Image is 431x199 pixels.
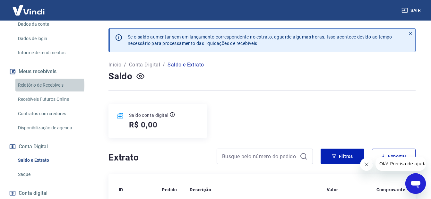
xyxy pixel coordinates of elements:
button: Conta Digital [8,140,88,154]
iframe: Fechar mensagem [360,158,373,171]
a: Dados de login [15,32,88,45]
p: Valor [327,186,338,193]
p: Saldo conta digital [129,112,168,118]
h5: R$ 0,00 [129,120,158,130]
p: Saldo e Extrato [168,61,204,69]
a: Informe de rendimentos [15,46,88,59]
p: Pedido [162,186,177,193]
a: Saque [15,168,88,181]
a: Relatório de Recebíveis [15,79,88,92]
a: Início [108,61,121,69]
a: Saldo e Extrato [15,154,88,167]
a: Disponibilização de agenda [15,121,88,134]
p: / [163,61,165,69]
button: Exportar [372,149,416,164]
button: Meus recebíveis [8,65,88,79]
p: ID [119,186,123,193]
input: Busque pelo número do pedido [222,151,297,161]
a: Recebíveis Futuros Online [15,93,88,106]
a: Conta Digital [129,61,160,69]
p: Descrição [190,186,211,193]
h4: Saldo [108,70,133,83]
a: Dados da conta [15,18,88,31]
span: Olá! Precisa de ajuda? [4,4,54,10]
p: Comprovante [376,186,405,193]
a: Contratos com credores [15,107,88,120]
h4: Extrato [108,151,209,164]
p: Se o saldo aumentar sem um lançamento correspondente no extrato, aguarde algumas horas. Isso acon... [128,34,392,47]
iframe: Mensagem da empresa [375,157,426,171]
button: Sair [400,4,423,16]
button: Filtros [321,149,364,164]
p: / [124,61,126,69]
img: Vindi [8,0,49,20]
iframe: Botão para abrir a janela de mensagens [405,173,426,194]
span: Conta digital [19,189,47,198]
